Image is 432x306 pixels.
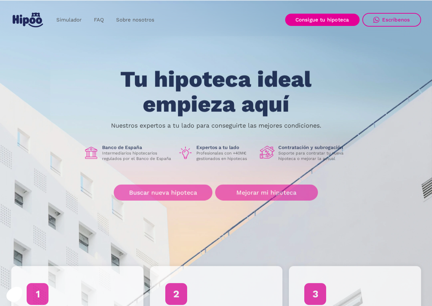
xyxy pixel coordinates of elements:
a: home [11,10,45,30]
h1: Expertos a tu lado [196,144,254,150]
a: Mejorar mi hipoteca [215,185,318,201]
a: Sobre nosotros [110,13,161,27]
h1: Banco de España [102,144,172,150]
p: Nuestros expertos a tu lado para conseguirte las mejores condiciones. [111,123,321,128]
a: Simulador [50,13,88,27]
a: FAQ [88,13,110,27]
p: Intermediarios hipotecarios regulados por el Banco de España [102,150,172,161]
p: Soporte para contratar tu nueva hipoteca o mejorar la actual [278,150,349,161]
h1: Contratación y subrogación [278,144,349,150]
a: Escríbenos [362,13,421,27]
p: Profesionales con +40M€ gestionados en hipotecas [196,150,254,161]
a: Buscar nueva hipoteca [114,185,212,201]
a: Consigue tu hipoteca [285,14,360,26]
h1: Tu hipoteca ideal empieza aquí [86,67,345,117]
div: Escríbenos [382,17,410,23]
